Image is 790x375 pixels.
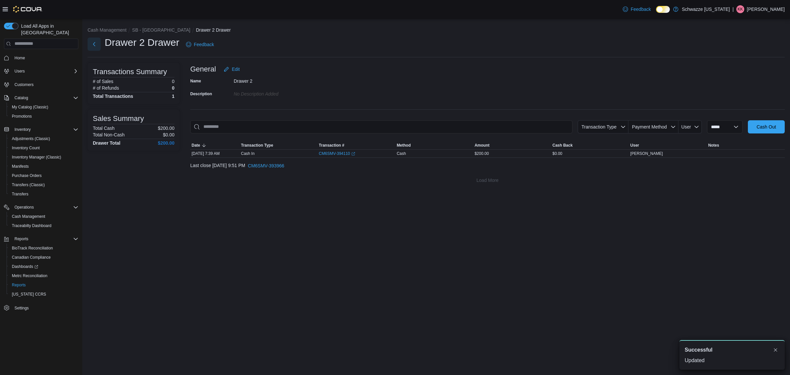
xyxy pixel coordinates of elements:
[93,115,144,123] h3: Sales Summary
[196,27,231,33] button: Drawer 2 Drawer
[7,171,81,180] button: Purchase Orders
[12,245,53,251] span: BioTrack Reconciliation
[629,141,707,149] button: User
[473,141,551,149] button: Amount
[12,264,38,269] span: Dashboards
[9,135,78,143] span: Adjustments (Classic)
[14,205,34,210] span: Operations
[748,120,785,133] button: Cash Out
[14,236,28,242] span: Reports
[1,125,81,134] button: Inventory
[234,76,322,84] div: Drawer 2
[1,303,81,312] button: Settings
[620,3,653,16] a: Feedback
[707,141,785,149] button: Notes
[477,177,499,184] span: Load More
[12,173,42,178] span: Purchase Orders
[9,153,64,161] a: Inventory Manager (Classic)
[397,151,406,156] span: Cash
[190,150,240,158] div: [DATE] 7:39 AM
[7,244,81,253] button: BioTrack Reconciliation
[12,214,45,219] span: Cash Management
[88,27,785,35] nav: An example of EuiBreadcrumbs
[7,262,81,271] a: Dashboards
[132,27,190,33] button: SB - [GEOGRAPHIC_DATA]
[4,50,78,330] nav: Complex example
[7,162,81,171] button: Manifests
[93,79,113,84] h6: # of Sales
[9,263,78,271] span: Dashboards
[756,124,776,130] span: Cash Out
[158,126,174,131] p: $200.00
[14,305,29,311] span: Settings
[7,153,81,162] button: Inventory Manager (Classic)
[7,180,81,189] button: Transfers (Classic)
[9,253,53,261] a: Canadian Compliance
[93,85,119,91] h6: # of Refunds
[232,66,240,72] span: Edit
[12,292,46,297] span: [US_STATE] CCRS
[88,38,101,51] button: Next
[551,141,629,149] button: Cash Back
[12,155,61,160] span: Inventory Manager (Classic)
[93,68,167,76] h3: Transactions Summary
[685,346,712,354] span: Successful
[9,290,78,298] span: Washington CCRS
[685,357,779,364] div: Updated
[772,346,779,354] button: Dismiss toast
[93,140,120,146] h4: Drawer Total
[1,234,81,244] button: Reports
[1,67,81,76] button: Users
[9,181,47,189] a: Transfers (Classic)
[190,159,785,172] div: Last close [DATE] 9:51 PM
[163,132,174,137] p: $0.00
[192,143,200,148] span: Date
[681,124,691,130] span: User
[12,273,47,278] span: Metrc Reconciliation
[7,253,81,262] button: Canadian Compliance
[1,203,81,212] button: Operations
[12,94,31,102] button: Catalog
[9,103,51,111] a: My Catalog (Classic)
[9,162,31,170] a: Manifests
[351,152,355,156] svg: External link
[190,174,785,187] button: Load More
[12,145,40,151] span: Inventory Count
[678,120,702,133] button: User
[240,141,318,149] button: Transaction Type
[194,41,214,48] span: Feedback
[9,244,56,252] a: BioTrack Reconciliation
[9,144,42,152] a: Inventory Count
[475,151,489,156] span: $200.00
[105,36,179,49] h1: Drawer 2 Drawer
[12,223,51,228] span: Traceabilty Dashboard
[241,151,254,156] p: Cash In
[12,191,28,197] span: Transfers
[7,221,81,230] button: Traceabilty Dashboard
[9,144,78,152] span: Inventory Count
[14,55,25,61] span: Home
[14,127,31,132] span: Inventory
[397,143,411,148] span: Method
[7,143,81,153] button: Inventory Count
[9,272,50,280] a: Metrc Reconciliation
[12,54,28,62] a: Home
[552,143,572,148] span: Cash Back
[234,89,322,97] div: No Description added
[190,78,201,84] label: Name
[581,124,617,130] span: Transaction Type
[172,94,174,99] h4: 1
[158,140,174,146] h4: $200.00
[12,164,29,169] span: Manifests
[7,290,81,299] button: [US_STATE] CCRS
[12,282,26,288] span: Reports
[12,126,78,133] span: Inventory
[7,112,81,121] button: Promotions
[241,143,273,148] span: Transaction Type
[172,79,174,84] p: 0
[190,120,572,133] input: This is a search bar. As you type, the results lower in the page will automatically filter.
[9,222,78,230] span: Traceabilty Dashboard
[9,162,78,170] span: Manifests
[12,54,78,62] span: Home
[682,5,730,13] p: Schwazze [US_STATE]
